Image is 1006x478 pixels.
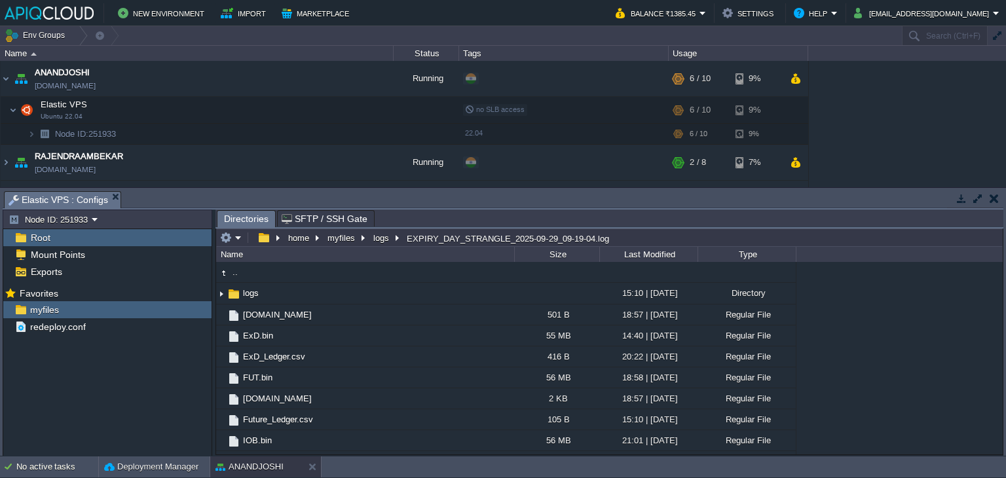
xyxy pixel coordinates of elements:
img: AMDAwAAAACH5BAEAAAAALAAAAAABAAEAAAICRAEAOw== [1,181,11,216]
a: SUKUMARHALBE [35,186,105,199]
img: AMDAwAAAACH5BAEAAAAALAAAAAABAAEAAAICRAEAOw== [216,451,227,471]
span: Elastic VPS : Configs [9,192,108,208]
a: Future_Ledger.csv [241,414,315,425]
div: 7% [736,145,778,180]
div: 56 MB [514,430,599,450]
img: AMDAwAAAACH5BAEAAAAALAAAAAABAAEAAAICRAEAOw== [9,97,17,123]
img: AMDAwAAAACH5BAEAAAAALAAAAAABAAEAAAICRAEAOw== [227,434,241,449]
img: AMDAwAAAACH5BAEAAAAALAAAAAABAAEAAAICRAEAOw== [31,52,37,56]
button: Env Groups [5,26,69,45]
span: no SLB access [465,105,525,113]
button: [EMAIL_ADDRESS][DOMAIN_NAME] [854,5,993,21]
span: Ubuntu 22.04 [41,113,83,120]
img: AMDAwAAAACH5BAEAAAAALAAAAAABAAEAAAICRAEAOw== [216,325,227,346]
a: RAJENDRAAMBEKAR [35,150,123,163]
div: 18:58 | [DATE] [599,367,698,388]
img: APIQCloud [5,7,94,20]
span: Elastic VPS [39,99,89,110]
div: Regular File [698,430,796,450]
a: Favorites [17,288,60,299]
div: Regular File [698,325,796,346]
div: Size [515,247,599,262]
div: 15:10 | [DATE] [599,409,698,430]
input: Click to enter the path [216,229,1003,247]
img: AMDAwAAAACH5BAEAAAAALAAAAAABAAEAAAICRAEAOw== [12,181,30,216]
img: AMDAwAAAACH5BAEAAAAALAAAAAABAAEAAAICRAEAOw== [35,124,54,144]
button: Import [221,5,270,21]
a: ANANDJOSHI [35,66,90,79]
span: SFTP / SSH Gate [282,211,367,227]
div: 6 / 10 [690,61,711,96]
button: New Environment [118,5,208,21]
img: AMDAwAAAACH5BAEAAAAALAAAAAABAAEAAAICRAEAOw== [227,350,241,365]
img: AMDAwAAAACH5BAEAAAAALAAAAAABAAEAAAICRAEAOw== [12,145,30,180]
img: AMDAwAAAACH5BAEAAAAALAAAAAABAAEAAAICRAEAOw== [216,409,227,430]
div: 15:10 | [DATE] [599,283,698,303]
img: AMDAwAAAACH5BAEAAAAALAAAAAABAAEAAAICRAEAOw== [12,61,30,96]
a: Elastic VPSUbuntu 22.04 [39,100,89,109]
div: 105 B [514,409,599,430]
button: ANANDJOSHI [215,460,284,473]
a: Exports [28,266,64,278]
div: Running [394,181,459,216]
img: AMDAwAAAACH5BAEAAAAALAAAAAABAAEAAAICRAEAOw== [216,367,227,388]
img: AMDAwAAAACH5BAEAAAAALAAAAAABAAEAAAICRAEAOw== [1,145,11,180]
div: No active tasks [16,456,98,477]
a: ExD_Ledger.csv [241,351,307,362]
div: 56 MB [514,367,599,388]
div: Name [217,247,514,262]
a: Root [28,232,52,244]
div: Regular File [698,367,796,388]
span: Mount Points [28,249,87,261]
img: AMDAwAAAACH5BAEAAAAALAAAAAABAAEAAAICRAEAOw== [227,392,241,407]
div: Usage [669,46,808,61]
img: AMDAwAAAACH5BAEAAAAALAAAAAABAAEAAAICRAEAOw== [28,124,35,144]
div: 2 KB [514,451,599,471]
a: ExD.bin [241,330,275,341]
div: Status [394,46,458,61]
button: myfiles [326,232,358,244]
button: Settings [722,5,777,21]
img: AMDAwAAAACH5BAEAAAAALAAAAAABAAEAAAICRAEAOw== [216,284,227,304]
div: Regular File [698,346,796,367]
div: 8% [736,181,778,216]
img: AMDAwAAAACH5BAEAAAAALAAAAAABAAEAAAICRAEAOw== [227,413,241,428]
button: Balance ₹1385.45 [616,5,699,21]
button: Help [794,5,831,21]
div: Running [394,61,459,96]
a: [DOMAIN_NAME] [241,393,314,404]
a: [DOMAIN_NAME] [241,309,314,320]
div: 2 KB [514,388,599,409]
div: 18:57 | [DATE] [599,388,698,409]
img: AMDAwAAAACH5BAEAAAAALAAAAAABAAEAAAICRAEAOw== [216,304,227,325]
a: IOB.bin [241,435,274,446]
div: 501 B [514,304,599,325]
a: FUT.bin [241,372,274,383]
div: EXPIRY_DAY_STRANGLE_2025-09-29_09-19-04.log [403,232,609,244]
span: .. [231,267,240,278]
span: logs [241,287,261,299]
div: 9% [736,124,778,144]
div: Regular File [698,451,796,471]
div: 6 / 10 [690,97,711,123]
a: Node ID:251933 [54,128,118,139]
img: AMDAwAAAACH5BAEAAAAALAAAAAABAAEAAAICRAEAOw== [227,287,241,301]
div: 416 B [514,346,599,367]
div: Last Modified [601,247,698,262]
span: 251933 [54,128,118,139]
div: Directory [698,283,796,303]
img: AMDAwAAAACH5BAEAAAAALAAAAAABAAEAAAICRAEAOw== [18,97,36,123]
div: Name [1,46,393,61]
span: 22.04 [465,129,483,137]
div: 18:57 | [DATE] [599,304,698,325]
img: AMDAwAAAACH5BAEAAAAALAAAAAABAAEAAAICRAEAOw== [227,329,241,344]
div: Regular File [698,304,796,325]
div: 9% [736,97,778,123]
